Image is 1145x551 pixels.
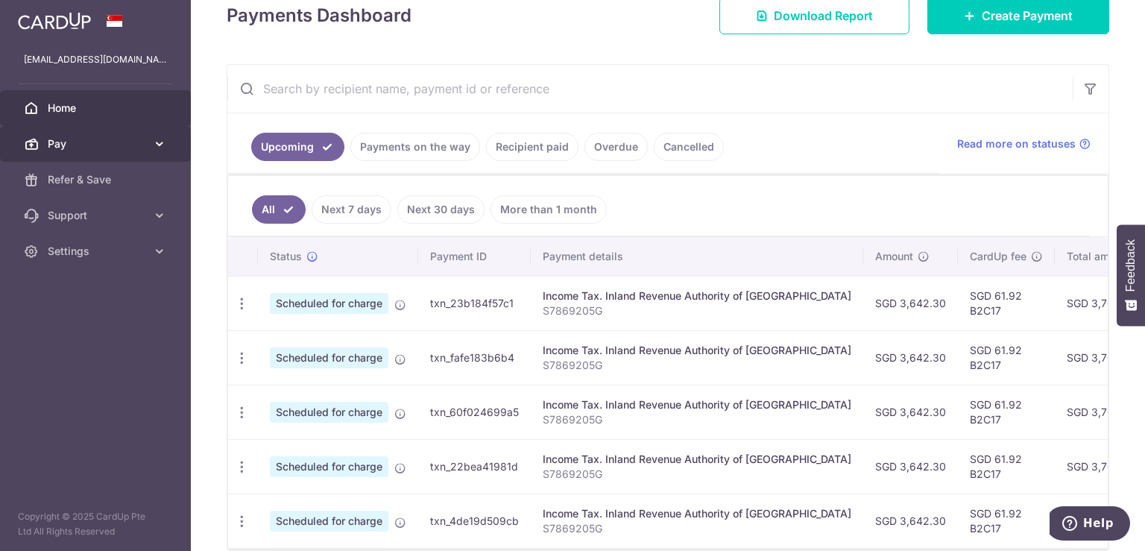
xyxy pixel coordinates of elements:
span: Read more on statuses [957,136,1076,151]
p: S7869205G [543,412,851,427]
td: txn_23b184f57c1 [418,276,531,330]
td: SGD 61.92 B2C17 [958,494,1055,548]
div: Income Tax. Inland Revenue Authority of [GEOGRAPHIC_DATA] [543,452,851,467]
span: Scheduled for charge [270,347,388,368]
span: Amount [875,249,913,264]
a: Next 7 days [312,195,391,224]
span: Create Payment [982,7,1073,25]
td: txn_4de19d509cb [418,494,531,548]
td: SGD 61.92 B2C17 [958,330,1055,385]
td: SGD 61.92 B2C17 [958,385,1055,439]
td: SGD 61.92 B2C17 [958,439,1055,494]
td: SGD 3,642.30 [863,439,958,494]
span: Scheduled for charge [270,402,388,423]
span: Settings [48,244,146,259]
a: Next 30 days [397,195,485,224]
td: SGD 3,642.30 [863,494,958,548]
span: Scheduled for charge [270,511,388,532]
span: Support [48,208,146,223]
div: Income Tax. Inland Revenue Authority of [GEOGRAPHIC_DATA] [543,289,851,303]
span: Refer & Save [48,172,146,187]
span: Pay [48,136,146,151]
td: txn_22bea41981d [418,439,531,494]
td: SGD 3,642.30 [863,276,958,330]
span: Total amt. [1067,249,1116,264]
td: SGD 3,642.30 [863,330,958,385]
button: Feedback - Show survey [1117,224,1145,326]
td: txn_60f024699a5 [418,385,531,439]
th: Payment details [531,237,863,276]
iframe: Opens a widget where you can find more information [1050,506,1130,544]
img: CardUp [18,12,91,30]
span: Download Report [774,7,873,25]
p: S7869205G [543,358,851,373]
span: Scheduled for charge [270,293,388,314]
a: Payments on the way [350,133,480,161]
div: Income Tax. Inland Revenue Authority of [GEOGRAPHIC_DATA] [543,343,851,358]
a: All [252,195,306,224]
p: [EMAIL_ADDRESS][DOMAIN_NAME] [24,52,167,67]
td: SGD 3,642.30 [863,385,958,439]
a: Recipient paid [486,133,578,161]
a: Cancelled [654,133,724,161]
p: S7869205G [543,467,851,482]
span: Feedback [1124,239,1138,292]
a: More than 1 month [491,195,607,224]
p: S7869205G [543,521,851,536]
td: SGD 61.92 B2C17 [958,276,1055,330]
a: Read more on statuses [957,136,1091,151]
div: Income Tax. Inland Revenue Authority of [GEOGRAPHIC_DATA] [543,397,851,412]
span: Status [270,249,302,264]
span: CardUp fee [970,249,1026,264]
td: txn_fafe183b6b4 [418,330,531,385]
th: Payment ID [418,237,531,276]
a: Upcoming [251,133,344,161]
span: Home [48,101,146,116]
a: Overdue [584,133,648,161]
h4: Payments Dashboard [227,2,411,29]
input: Search by recipient name, payment id or reference [227,65,1073,113]
span: Scheduled for charge [270,456,388,477]
p: S7869205G [543,303,851,318]
div: Income Tax. Inland Revenue Authority of [GEOGRAPHIC_DATA] [543,506,851,521]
